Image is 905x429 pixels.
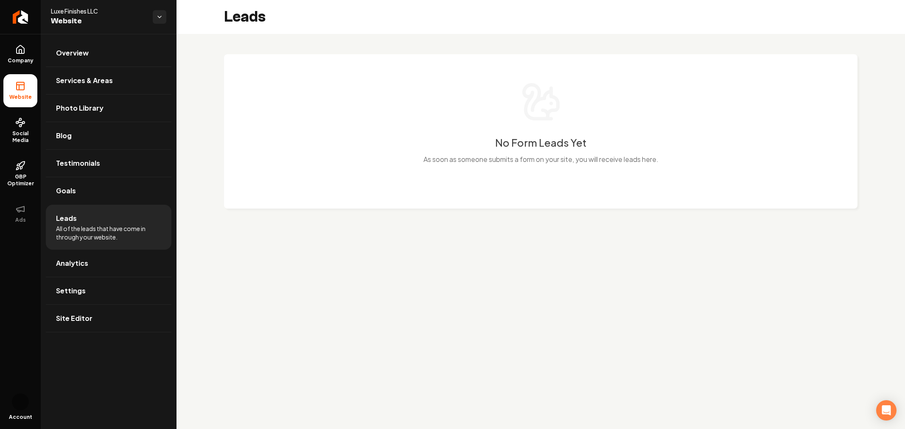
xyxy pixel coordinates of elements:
[224,8,266,25] h2: Leads
[46,39,171,67] a: Overview
[12,393,29,410] button: Open user button
[9,414,32,421] span: Account
[3,173,37,187] span: GBP Optimizer
[6,94,35,100] span: Website
[46,67,171,94] a: Services & Areas
[46,122,171,149] a: Blog
[495,136,586,149] h3: No Form Leads Yet
[46,250,171,277] a: Analytics
[46,95,171,122] a: Photo Library
[56,258,88,268] span: Analytics
[876,400,897,421] div: Open Intercom Messenger
[51,7,146,15] span: Luxe Finishes LLC
[3,197,37,230] button: Ads
[56,131,72,141] span: Blog
[56,286,86,296] span: Settings
[56,313,92,323] span: Site Editor
[56,48,89,58] span: Overview
[56,158,100,168] span: Testimonials
[12,217,29,223] span: Ads
[3,154,37,194] a: GBP Optimizer
[56,75,113,86] span: Services & Areas
[13,10,28,24] img: Rebolt Logo
[46,177,171,204] a: Goals
[56,213,77,223] span: Leads
[56,186,76,196] span: Goals
[51,15,146,27] span: Website
[46,150,171,177] a: Testimonials
[3,130,37,144] span: Social Media
[3,38,37,71] a: Company
[46,277,171,304] a: Settings
[3,111,37,150] a: Social Media
[56,224,161,241] span: All of the leads that have come in through your website.
[12,393,29,410] img: Sagar Soni
[46,305,171,332] a: Site Editor
[423,154,658,164] p: As soon as someone submits a form on your site, you will receive leads here.
[4,57,37,64] span: Company
[56,103,104,113] span: Photo Library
